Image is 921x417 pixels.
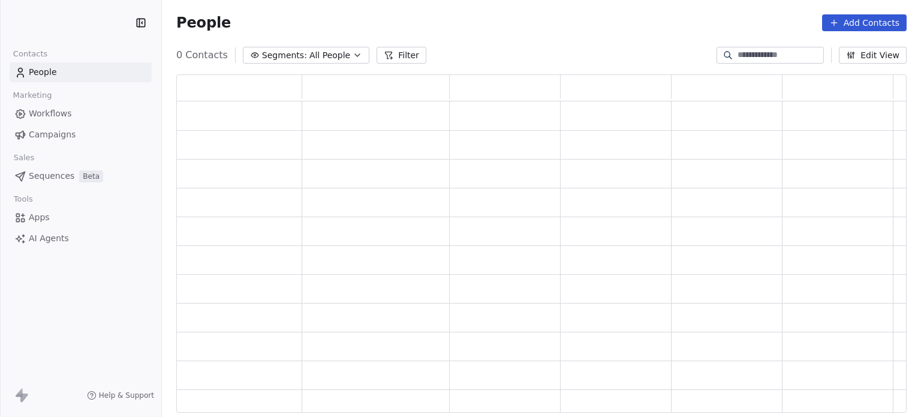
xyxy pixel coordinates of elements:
[8,86,57,104] span: Marketing
[10,229,152,248] a: AI Agents
[309,49,350,62] span: All People
[29,211,50,224] span: Apps
[822,14,907,31] button: Add Contacts
[10,125,152,145] a: Campaigns
[176,48,228,62] span: 0 Contacts
[29,107,72,120] span: Workflows
[99,391,154,400] span: Help & Support
[29,128,76,141] span: Campaigns
[8,45,53,63] span: Contacts
[839,47,907,64] button: Edit View
[79,170,103,182] span: Beta
[10,166,152,186] a: SequencesBeta
[8,149,40,167] span: Sales
[10,62,152,82] a: People
[10,208,152,227] a: Apps
[8,190,38,208] span: Tools
[29,170,74,182] span: Sequences
[29,66,57,79] span: People
[87,391,154,400] a: Help & Support
[262,49,307,62] span: Segments:
[10,104,152,124] a: Workflows
[377,47,426,64] button: Filter
[29,232,69,245] span: AI Agents
[176,14,231,32] span: People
